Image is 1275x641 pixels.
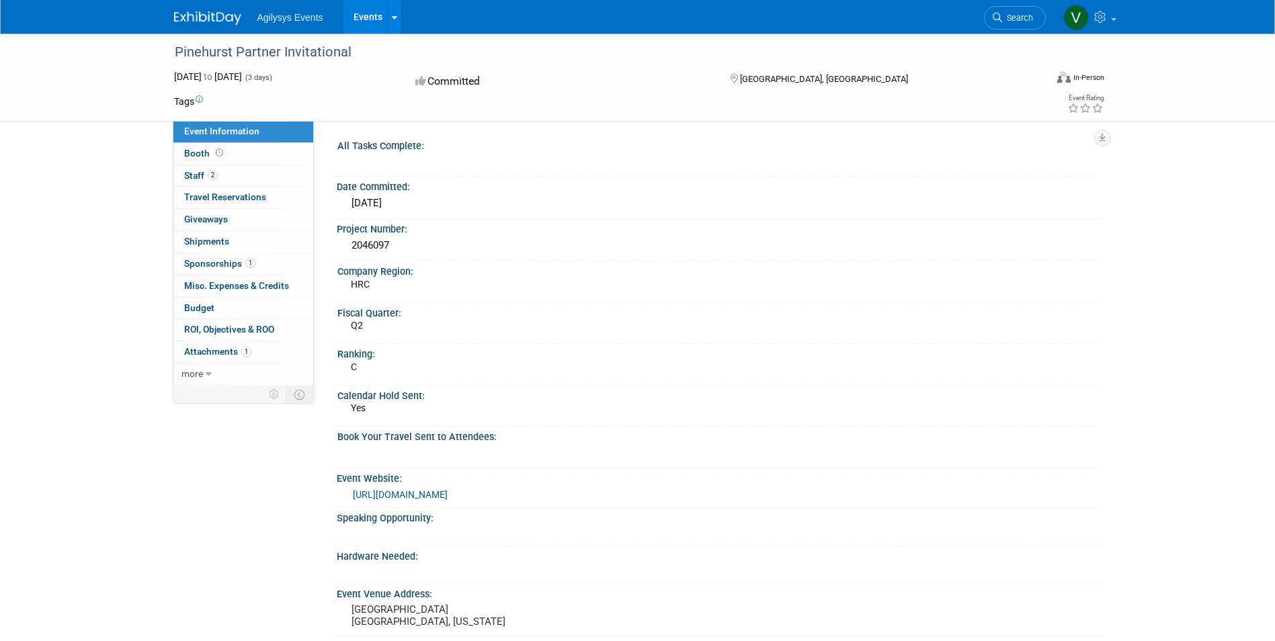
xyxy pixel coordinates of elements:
[337,427,1096,443] div: Book Your Travel Sent to Attendees:
[202,71,214,82] span: to
[184,214,228,224] span: Giveaways
[1002,13,1033,23] span: Search
[353,489,448,500] a: [URL][DOMAIN_NAME]
[263,386,286,403] td: Personalize Event Tab Strip
[337,303,1096,320] div: Fiscal Quarter:
[174,71,242,82] span: [DATE] [DATE]
[173,275,313,297] a: Misc. Expenses & Credits
[181,368,203,379] span: more
[257,12,323,23] span: Agilysys Events
[184,191,266,202] span: Travel Reservations
[173,187,313,208] a: Travel Reservations
[337,219,1102,236] div: Project Number:
[351,361,357,372] span: C
[173,165,313,187] a: Staff2
[173,298,313,319] a: Budget
[173,364,313,385] a: more
[184,148,226,159] span: Booth
[244,73,272,82] span: (3 days)
[966,70,1105,90] div: Event Format
[173,121,313,142] a: Event Information
[1063,5,1089,30] img: Victoria Telesco
[174,11,241,25] img: ExhibitDay
[174,95,203,108] td: Tags
[173,143,313,165] a: Booth
[411,70,708,93] div: Committed
[184,236,229,247] span: Shipments
[184,126,259,136] span: Event Information
[184,258,255,269] span: Sponsorships
[184,346,251,357] span: Attachments
[351,279,370,290] span: HRC
[173,209,313,230] a: Giveaways
[352,603,641,628] pre: [GEOGRAPHIC_DATA] [GEOGRAPHIC_DATA], [US_STATE]
[351,320,363,331] span: Q2
[213,148,226,158] span: Booth not reserved yet
[1073,73,1104,83] div: In-Person
[173,231,313,253] a: Shipments
[740,74,908,84] span: [GEOGRAPHIC_DATA], [GEOGRAPHIC_DATA]
[337,177,1102,194] div: Date Committed:
[337,584,1102,601] div: Event Venue Address:
[286,386,313,403] td: Toggle Event Tabs
[337,261,1096,278] div: Company Region:
[173,319,313,341] a: ROI, Objectives & ROO
[337,508,1102,525] div: Speaking Opportunity:
[1067,95,1104,101] div: Event Rating
[208,170,218,180] span: 2
[337,136,1096,153] div: All Tasks Complete:
[245,258,255,268] span: 1
[984,6,1046,30] a: Search
[1057,72,1071,83] img: Format-Inperson.png
[170,40,1026,65] div: Pinehurst Partner Invitational
[184,170,218,181] span: Staff
[184,280,289,291] span: Misc. Expenses & Credits
[241,347,251,357] span: 1
[173,341,313,363] a: Attachments1
[337,546,1102,563] div: Hardware Needed:
[347,235,1092,256] div: 2046097
[184,302,214,313] span: Budget
[337,468,1102,485] div: Event Website:
[337,344,1096,361] div: Ranking:
[337,386,1096,402] div: Calendar Hold Sent:
[184,324,274,335] span: ROI, Objectives & ROO
[351,402,366,413] span: Yes
[347,193,1092,214] div: [DATE]
[173,253,313,275] a: Sponsorships1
